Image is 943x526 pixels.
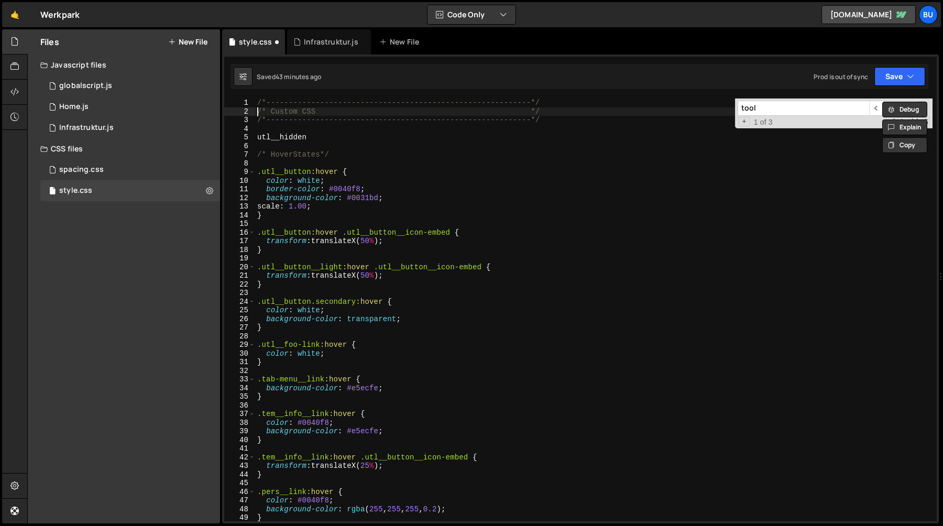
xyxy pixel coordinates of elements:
div: 31 [224,358,255,367]
div: 25 [224,306,255,315]
div: 30 [224,349,255,358]
div: 44 [224,470,255,479]
div: 13618/34272.css [40,180,220,201]
div: 41 [224,444,255,453]
div: 5 [224,133,255,142]
div: Home.js [59,102,89,112]
div: 9 [224,168,255,177]
div: 29 [224,341,255,349]
div: 20 [224,263,255,272]
div: 28 [224,332,255,341]
button: Explain [882,119,927,135]
div: 17 [224,237,255,246]
a: Bu [919,5,938,24]
div: spacing.css [59,165,104,174]
div: style.css [239,37,272,47]
div: 11 [224,185,255,194]
div: 15 [224,220,255,228]
div: 33 [224,375,255,384]
div: 8 [224,159,255,168]
div: 39 [224,427,255,436]
button: Save [874,67,925,86]
div: Werkpark [40,8,80,21]
div: 19 [224,254,255,263]
div: 18 [224,246,255,255]
div: 13618/34273.css [40,159,220,180]
h2: Files [40,36,59,48]
div: 43 [224,462,255,470]
div: Infrastruktur.js [304,37,358,47]
button: New File [168,38,207,46]
button: Copy [882,137,927,153]
a: [DOMAIN_NAME] [821,5,916,24]
span: ​ [869,101,884,116]
div: 7 [224,150,255,159]
button: Code Only [427,5,516,24]
div: 34 [224,384,255,393]
div: 12 [224,194,255,203]
div: 36 [224,401,255,410]
div: 13618/42788.js [40,75,220,96]
span: Toggle Replace mode [739,117,750,127]
div: 40 [224,436,255,445]
div: 2 [224,107,255,116]
div: 4 [224,125,255,134]
div: New File [379,37,423,47]
div: 32 [224,367,255,376]
div: 24 [224,298,255,306]
div: 38 [224,419,255,428]
div: 13 [224,202,255,211]
div: Prod is out of sync [814,72,868,81]
div: 48 [224,505,255,514]
div: Infrastruktur.js [59,123,114,133]
div: 6 [224,142,255,151]
div: 21 [224,271,255,280]
div: 43 minutes ago [276,72,321,81]
span: 1 of 3 [750,118,777,127]
div: 42 [224,453,255,462]
div: 49 [224,513,255,522]
div: globalscript.js [59,81,112,91]
div: 13618/34270.js [40,96,220,117]
div: Javascript files [28,54,220,75]
div: Saved [257,72,321,81]
div: 13618/42784.js [40,117,220,138]
div: style.css [59,186,92,195]
div: 14 [224,211,255,220]
div: 47 [224,496,255,505]
div: 46 [224,488,255,497]
div: 10 [224,177,255,185]
div: 22 [224,280,255,289]
div: 35 [224,392,255,401]
div: 3 [224,116,255,125]
input: Search for [738,101,869,116]
button: Debug [882,102,927,117]
a: 🤙 [2,2,28,27]
div: 27 [224,323,255,332]
div: 26 [224,315,255,324]
div: 45 [224,479,255,488]
div: CSS files [28,138,220,159]
div: 23 [224,289,255,298]
div: 37 [224,410,255,419]
div: 1 [224,98,255,107]
div: 16 [224,228,255,237]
